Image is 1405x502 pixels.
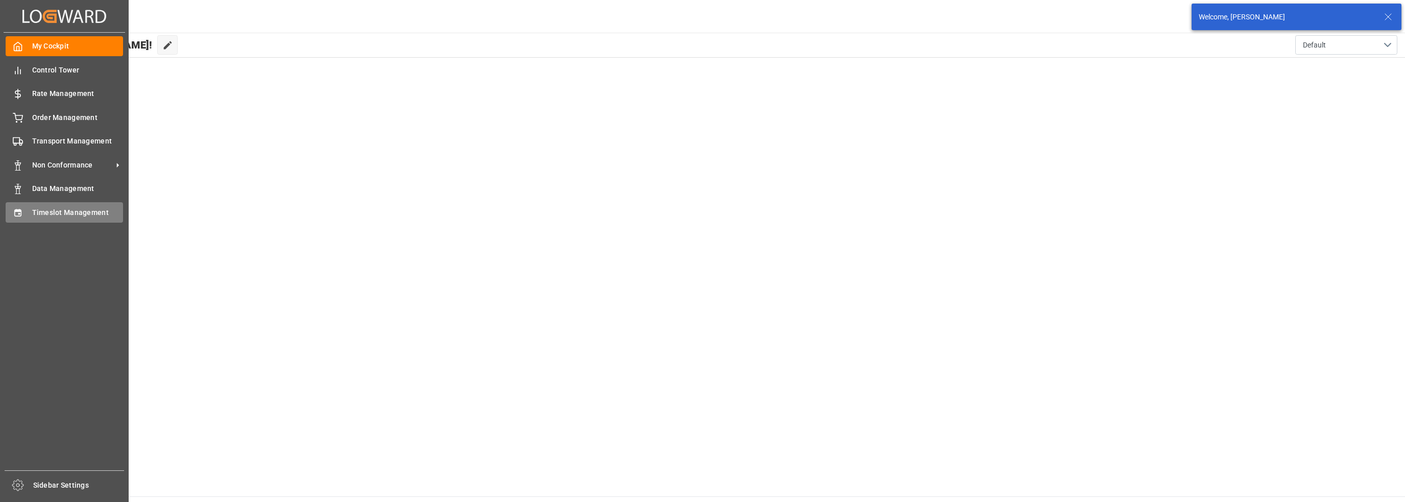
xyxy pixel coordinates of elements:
a: Data Management [6,179,123,199]
span: Transport Management [32,136,124,147]
a: Control Tower [6,60,123,80]
a: My Cockpit [6,36,123,56]
a: Timeslot Management [6,202,123,222]
span: Sidebar Settings [33,480,125,491]
span: Default [1303,40,1326,51]
button: open menu [1295,35,1397,55]
span: Control Tower [32,65,124,76]
span: Timeslot Management [32,207,124,218]
span: Non Conformance [32,160,113,171]
span: Rate Management [32,88,124,99]
a: Rate Management [6,84,123,104]
span: Order Management [32,112,124,123]
span: Data Management [32,183,124,194]
a: Order Management [6,107,123,127]
a: Transport Management [6,131,123,151]
span: My Cockpit [32,41,124,52]
div: Welcome, [PERSON_NAME] [1199,12,1374,22]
